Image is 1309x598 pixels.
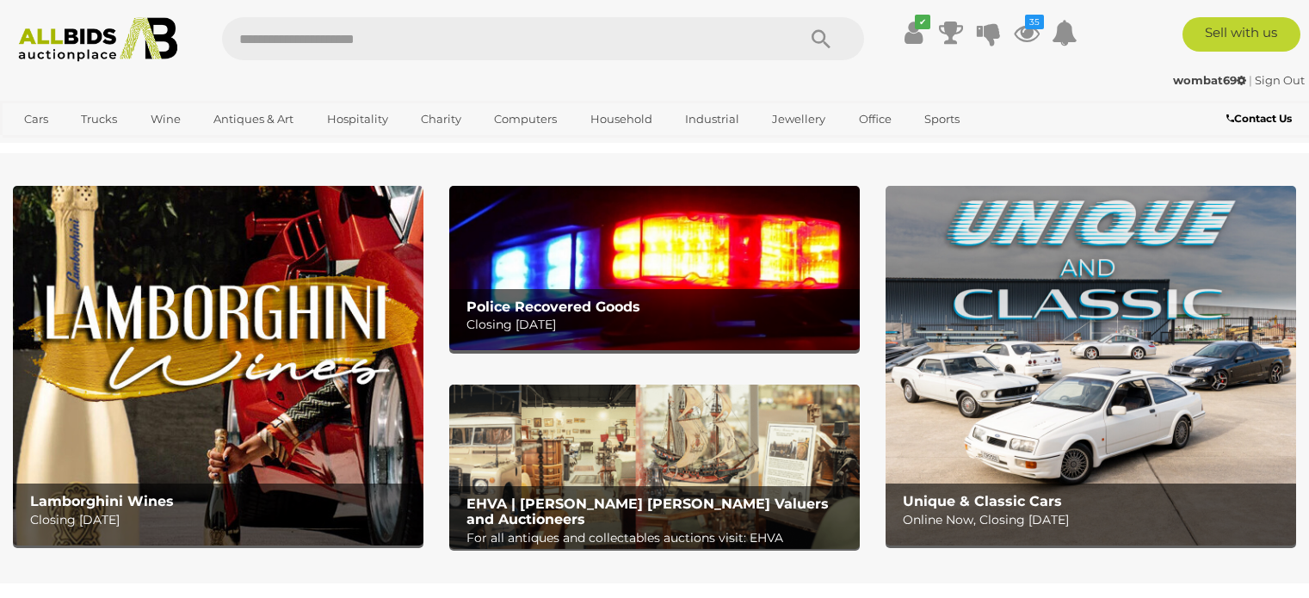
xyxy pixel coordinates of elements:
[139,105,192,133] a: Wine
[13,186,423,546] img: Lamborghini Wines
[1173,73,1246,87] strong: wombat69
[466,496,829,527] b: EHVA | [PERSON_NAME] [PERSON_NAME] Valuers and Auctioneers
[316,105,399,133] a: Hospitality
[449,385,860,549] img: EHVA | Evans Hastings Valuers and Auctioneers
[579,105,664,133] a: Household
[1226,112,1292,125] b: Contact Us
[70,105,128,133] a: Trucks
[761,105,837,133] a: Jewellery
[900,17,926,48] a: ✔
[483,105,568,133] a: Computers
[1255,73,1305,87] a: Sign Out
[778,17,864,60] button: Search
[674,105,750,133] a: Industrial
[1173,73,1249,87] a: wombat69
[1025,15,1044,29] i: 35
[913,105,971,133] a: Sports
[13,186,423,546] a: Lamborghini Wines Lamborghini Wines Closing [DATE]
[30,509,415,531] p: Closing [DATE]
[466,527,851,549] p: For all antiques and collectables auctions visit: EHVA
[466,299,640,315] b: Police Recovered Goods
[202,105,305,133] a: Antiques & Art
[1014,17,1040,48] a: 35
[466,314,851,336] p: Closing [DATE]
[903,493,1062,509] b: Unique & Classic Cars
[903,509,1287,531] p: Online Now, Closing [DATE]
[9,17,187,62] img: Allbids.com.au
[410,105,472,133] a: Charity
[30,493,174,509] b: Lamborghini Wines
[449,186,860,350] a: Police Recovered Goods Police Recovered Goods Closing [DATE]
[449,385,860,549] a: EHVA | Evans Hastings Valuers and Auctioneers EHVA | [PERSON_NAME] [PERSON_NAME] Valuers and Auct...
[1182,17,1300,52] a: Sell with us
[1249,73,1252,87] span: |
[13,133,157,162] a: [GEOGRAPHIC_DATA]
[1226,109,1296,128] a: Contact Us
[848,105,903,133] a: Office
[915,15,930,29] i: ✔
[13,105,59,133] a: Cars
[449,186,860,350] img: Police Recovered Goods
[886,186,1296,546] a: Unique & Classic Cars Unique & Classic Cars Online Now, Closing [DATE]
[886,186,1296,546] img: Unique & Classic Cars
